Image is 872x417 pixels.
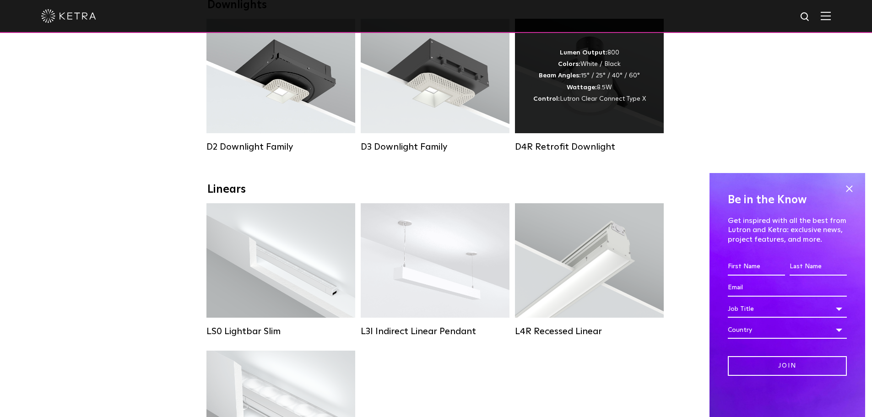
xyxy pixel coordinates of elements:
[728,300,847,318] div: Job Title
[560,96,646,102] span: Lutron Clear Connect Type X
[515,326,664,337] div: L4R Recessed Linear
[821,11,831,20] img: Hamburger%20Nav.svg
[361,203,509,337] a: L3I Indirect Linear Pendant Lumen Output:400 / 600 / 800 / 1000Housing Colors:White / BlackContro...
[206,141,355,152] div: D2 Downlight Family
[560,49,607,56] strong: Lumen Output:
[728,216,847,244] p: Get inspired with all the best from Lutron and Ketra: exclusive news, project features, and more.
[790,258,847,276] input: Last Name
[206,326,355,337] div: LS0 Lightbar Slim
[207,183,665,196] div: Linears
[800,11,811,23] img: search icon
[728,356,847,376] input: Join
[558,61,580,67] strong: Colors:
[515,19,664,152] a: D4R Retrofit Downlight Lumen Output:800Colors:White / BlackBeam Angles:15° / 25° / 40° / 60°Watta...
[206,19,355,152] a: D2 Downlight Family Lumen Output:1200Colors:White / Black / Gloss Black / Silver / Bronze / Silve...
[728,191,847,209] h4: Be in the Know
[206,203,355,337] a: LS0 Lightbar Slim Lumen Output:200 / 350Colors:White / BlackControl:X96 Controller
[41,9,96,23] img: ketra-logo-2019-white
[567,84,597,91] strong: Wattage:
[539,72,581,79] strong: Beam Angles:
[361,326,509,337] div: L3I Indirect Linear Pendant
[728,279,847,297] input: Email
[728,258,785,276] input: First Name
[533,47,646,105] div: 800 White / Black 15° / 25° / 40° / 60° 8.5W
[361,141,509,152] div: D3 Downlight Family
[515,141,664,152] div: D4R Retrofit Downlight
[533,96,560,102] strong: Control:
[361,19,509,152] a: D3 Downlight Family Lumen Output:700 / 900 / 1100Colors:White / Black / Silver / Bronze / Paintab...
[728,321,847,339] div: Country
[515,203,664,337] a: L4R Recessed Linear Lumen Output:400 / 600 / 800 / 1000Colors:White / BlackControl:Lutron Clear C...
